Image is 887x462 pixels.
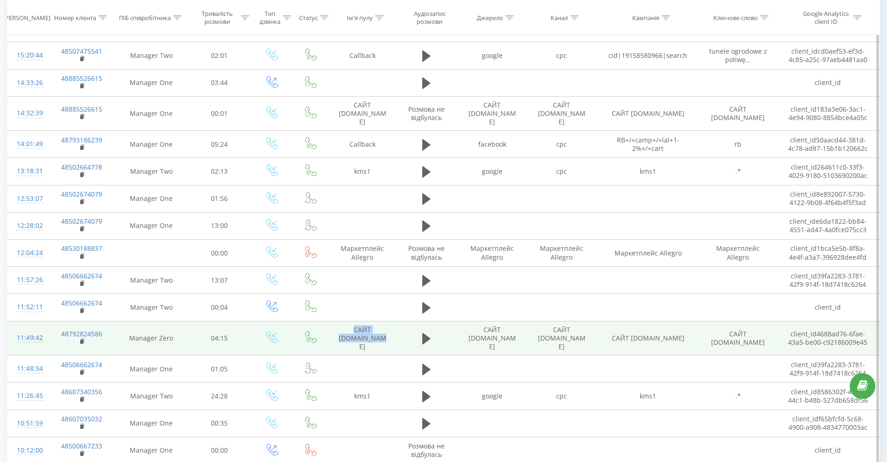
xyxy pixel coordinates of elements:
[709,47,767,64] span: tunele ogrodowe z poliwę...
[713,14,758,21] div: Ключове слово
[596,383,699,410] td: kms1
[527,131,596,158] td: cpc
[188,294,252,321] td: 00:04
[188,158,252,185] td: 02:13
[61,387,102,396] a: 48607340356
[17,162,39,180] div: 13:18:31
[17,271,39,289] div: 11:57:26
[17,217,39,235] div: 12:28:02
[699,240,776,267] td: Маркетплейс Allegro
[458,240,527,267] td: Маркетплейс Allegro
[61,105,102,114] a: 48885526615
[596,240,699,267] td: Маркетплейс Allegro
[188,410,252,437] td: 00:35
[61,414,102,423] a: 48607035032
[188,267,252,294] td: 13:07
[458,131,527,158] td: facebook
[115,69,187,96] td: Manager One
[458,158,527,185] td: google
[776,131,880,158] td: client_id 50aacd44-381d-4c78-ad87-15b1b120662c
[699,321,776,355] td: САЙТ [DOMAIN_NAME]
[188,131,252,158] td: 05:24
[115,131,187,158] td: Manager One
[61,360,102,369] a: 48506662674
[801,10,851,26] div: Google Analytics client ID
[17,441,39,460] div: 10:12:00
[776,321,880,355] td: client_id 4688ad76-6fae-43a5-be00-c92186009e45
[17,135,39,153] div: 14:01:49
[329,321,396,355] td: САЙТ [DOMAIN_NAME]
[776,355,880,383] td: client_id 39fa2283-3781-42f9-914f-18d7418c6264
[188,185,252,212] td: 01:56
[596,131,699,158] td: RB+/+camp+/+lal+1-2%+/+cart
[17,414,39,433] div: 10:51:59
[188,42,252,69] td: 02:01
[17,329,39,347] div: 11:49:42
[551,14,568,21] div: Канал
[776,69,880,96] td: client_id
[115,185,187,212] td: Manager One
[527,158,596,185] td: cpc
[17,244,39,262] div: 12:04:24
[17,360,39,378] div: 11:48:34
[408,105,445,122] span: Розмова не відбулась
[61,190,102,199] a: 48502674079
[61,299,102,307] a: 48506662674
[776,96,880,131] td: client_id 183a3e06-3ac1-4e94-9080-8854bce4a05c
[699,131,776,158] td: rb
[329,383,396,410] td: kms1
[347,14,373,21] div: Ім'я пулу
[115,410,187,437] td: Manager One
[61,441,102,450] a: 48500667233
[776,410,880,437] td: client_id f65bfcfd-5c68-4900-a908-4834770003ac
[776,212,880,239] td: client_id e6da1822-bb84-4551-ad47-4a0fce075cc3
[188,212,252,239] td: 13:00
[329,158,396,185] td: kms1
[188,96,252,131] td: 00:01
[458,42,527,69] td: google
[699,96,776,131] td: САЙТ [DOMAIN_NAME]
[115,383,187,410] td: Manager Two
[188,240,252,267] td: 00:00
[527,383,596,410] td: cpc
[527,240,596,267] td: Маркетплейс Allegro
[17,387,39,405] div: 11:26:45
[596,158,699,185] td: kms1
[188,383,252,410] td: 24:28
[458,383,527,410] td: google
[115,294,187,321] td: Manager Two
[776,267,880,294] td: client_id 39fa2283-3781-42f9-914f-18d7418c6264
[527,42,596,69] td: cpc
[776,42,880,69] td: client_id cd0aef53-ef3d-4c85-a25c-97aeb4481aa0
[632,14,659,21] div: Кампанія
[3,14,50,21] div: [PERSON_NAME]
[188,321,252,355] td: 04:15
[17,298,39,316] div: 11:52:11
[527,321,596,355] td: САЙТ [DOMAIN_NAME]
[61,329,102,338] a: 48792824586
[596,96,699,131] td: САЙТ [DOMAIN_NAME]
[61,163,102,171] a: 48502664778
[776,185,880,212] td: client_id 8e892007-5730-4122-9b08-4f64b4f5f3ad
[115,42,187,69] td: Manager Two
[458,96,527,131] td: САЙТ [DOMAIN_NAME]
[115,212,187,239] td: Manager One
[115,267,187,294] td: Manager Two
[17,104,39,122] div: 14:32:39
[115,158,187,185] td: Manager Two
[61,271,102,280] a: 48506662674
[408,441,445,459] span: Розмова не відбулась
[596,42,699,69] td: cid|19158580966|search
[596,321,699,355] td: САЙТ [DOMAIN_NAME]
[527,96,596,131] td: САЙТ [DOMAIN_NAME]
[329,240,396,267] td: Маркетплейс Allegro
[115,355,187,383] td: Manager One
[458,321,527,355] td: САЙТ [DOMAIN_NAME]
[259,10,280,26] div: Тип дзвінка
[61,47,102,56] a: 48507475541
[776,158,880,185] td: client_id 264611c0-33f3-4029-9180-5103690200ac
[408,244,445,261] span: Розмова не відбулась
[188,69,252,96] td: 03:44
[61,244,102,253] a: 48530188837
[299,14,318,21] div: Статус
